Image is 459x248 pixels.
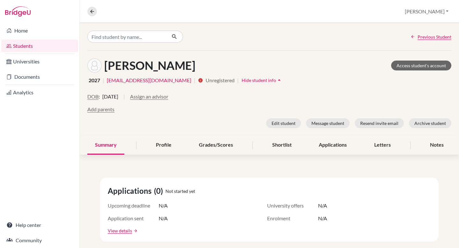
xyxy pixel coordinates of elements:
[89,77,100,84] span: 2027
[104,59,195,72] h1: [PERSON_NAME]
[87,93,98,100] button: DOB
[191,136,241,155] div: Grades/Scores
[108,202,159,209] span: Upcoming deadline
[266,118,301,128] button: Edit student
[1,86,78,99] a: Analytics
[267,215,318,222] span: Enrolment
[87,106,114,113] button: Add parents
[1,234,78,247] a: Community
[411,33,451,40] a: Previous Student
[265,136,299,155] div: Shortlist
[355,118,404,128] button: Resend invite email
[108,215,159,222] span: Application sent
[206,77,235,84] span: Unregistered
[87,58,102,73] img: Yehor Shyshkin's avatar
[154,185,165,197] span: (0)
[123,93,125,106] span: |
[159,215,168,222] span: N/A
[1,24,78,37] a: Home
[108,227,132,234] a: View details
[1,70,78,83] a: Documents
[409,118,451,128] button: Archive student
[306,118,350,128] button: Message student
[87,31,166,43] input: Find student by name...
[108,185,154,197] span: Applications
[418,33,451,40] span: Previous Student
[276,77,282,83] i: arrow_drop_up
[87,136,124,155] div: Summary
[318,202,327,209] span: N/A
[198,78,203,83] i: info
[311,136,354,155] div: Applications
[130,93,168,100] button: Assign an advisor
[1,55,78,68] a: Universities
[102,93,118,100] span: [DATE]
[367,136,398,155] div: Letters
[132,229,138,233] a: arrow_forward
[5,6,31,17] img: Bridge-U
[165,188,195,194] span: Not started yet
[103,77,104,84] span: |
[1,219,78,231] a: Help center
[391,61,451,70] a: Access student's account
[237,77,239,84] span: |
[402,5,451,18] button: [PERSON_NAME]
[242,77,276,83] span: Hide student info
[194,77,195,84] span: |
[422,136,451,155] div: Notes
[107,77,191,84] a: [EMAIL_ADDRESS][DOMAIN_NAME]
[1,40,78,52] a: Students
[267,202,318,209] span: University offers
[159,202,168,209] span: N/A
[318,215,327,222] span: N/A
[148,136,179,155] div: Profile
[241,75,283,85] button: Hide student infoarrow_drop_up
[98,93,100,100] span: :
